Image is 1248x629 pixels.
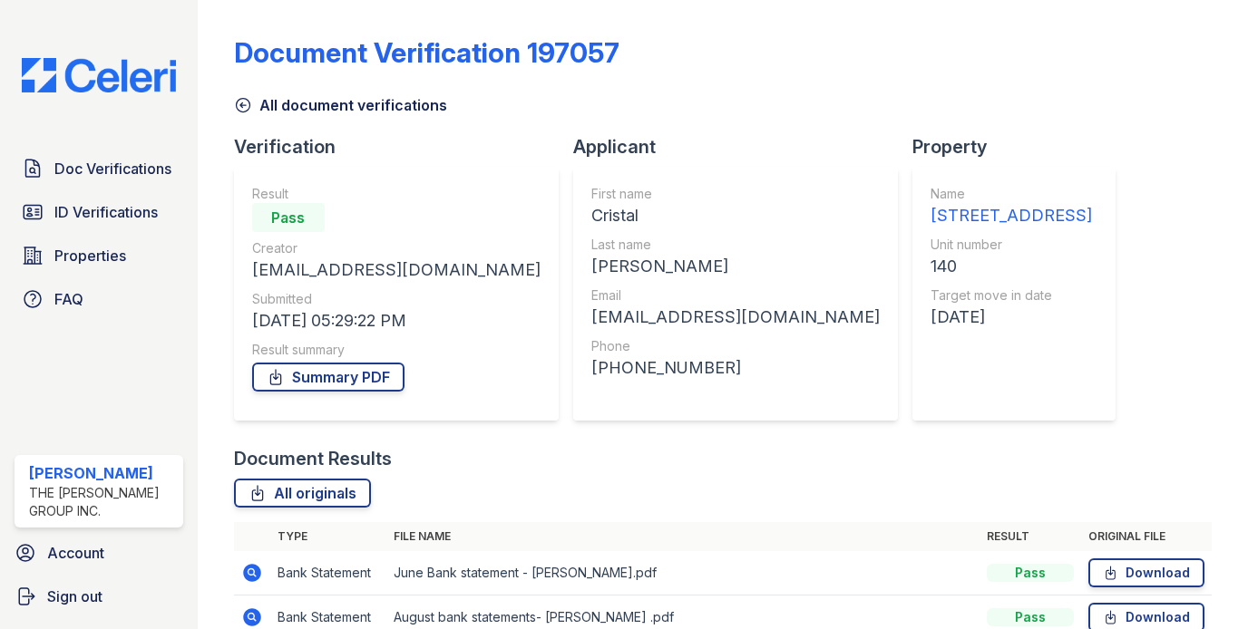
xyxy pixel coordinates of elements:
div: Applicant [573,134,912,160]
a: Name [STREET_ADDRESS] [931,185,1092,228]
div: [DATE] [931,305,1092,330]
div: Result [252,185,541,203]
span: Account [47,542,104,564]
div: Target move in date [931,286,1092,305]
a: Properties [15,237,183,274]
div: [STREET_ADDRESS] [931,203,1092,228]
span: Doc Verifications [54,158,171,179]
th: Original file [1081,522,1212,551]
a: Sign out [7,578,190,614]
a: All document verifications [234,94,447,116]
img: CE_Logo_Blue-a8612792a0a2168367f1c8372b55b34899dd931a85d93a1a3d3e32e68fde9ad4.png [7,58,190,92]
th: Type [270,522,386,551]
div: [PHONE_NUMBER] [591,355,880,381]
div: 140 [931,254,1092,279]
div: Result summary [252,341,541,359]
div: Last name [591,236,880,254]
span: FAQ [54,288,83,310]
div: The [PERSON_NAME] Group Inc. [29,484,176,520]
div: Submitted [252,290,541,308]
div: Unit number [931,236,1092,254]
th: Result [980,522,1081,551]
a: Doc Verifications [15,150,183,187]
td: June Bank statement - [PERSON_NAME].pdf [386,551,980,595]
a: FAQ [15,281,183,317]
div: Email [591,286,880,305]
a: ID Verifications [15,194,183,230]
div: Pass [987,608,1074,626]
div: [EMAIL_ADDRESS][DOMAIN_NAME] [591,305,880,330]
div: [PERSON_NAME] [29,462,176,484]
div: Document Results [234,446,392,471]
div: Pass [252,203,325,232]
div: Phone [591,337,880,355]
span: Properties [54,245,126,266]
div: Cristal [591,203,880,228]
div: Verification [234,134,573,160]
td: Bank Statement [270,551,386,595]
div: Name [931,185,1092,203]
div: First name [591,185,880,203]
a: Account [7,535,190,571]
span: Sign out [47,585,102,607]
div: [PERSON_NAME] [591,254,880,279]
span: ID Verifications [54,201,158,223]
a: Download [1088,558,1204,587]
a: All originals [234,479,371,508]
div: [EMAIL_ADDRESS][DOMAIN_NAME] [252,257,541,283]
div: Property [912,134,1130,160]
div: Document Verification 197057 [234,36,619,69]
a: Summary PDF [252,363,405,392]
div: Creator [252,239,541,257]
th: File name [386,522,980,551]
div: [DATE] 05:29:22 PM [252,308,541,334]
div: Pass [987,564,1074,582]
